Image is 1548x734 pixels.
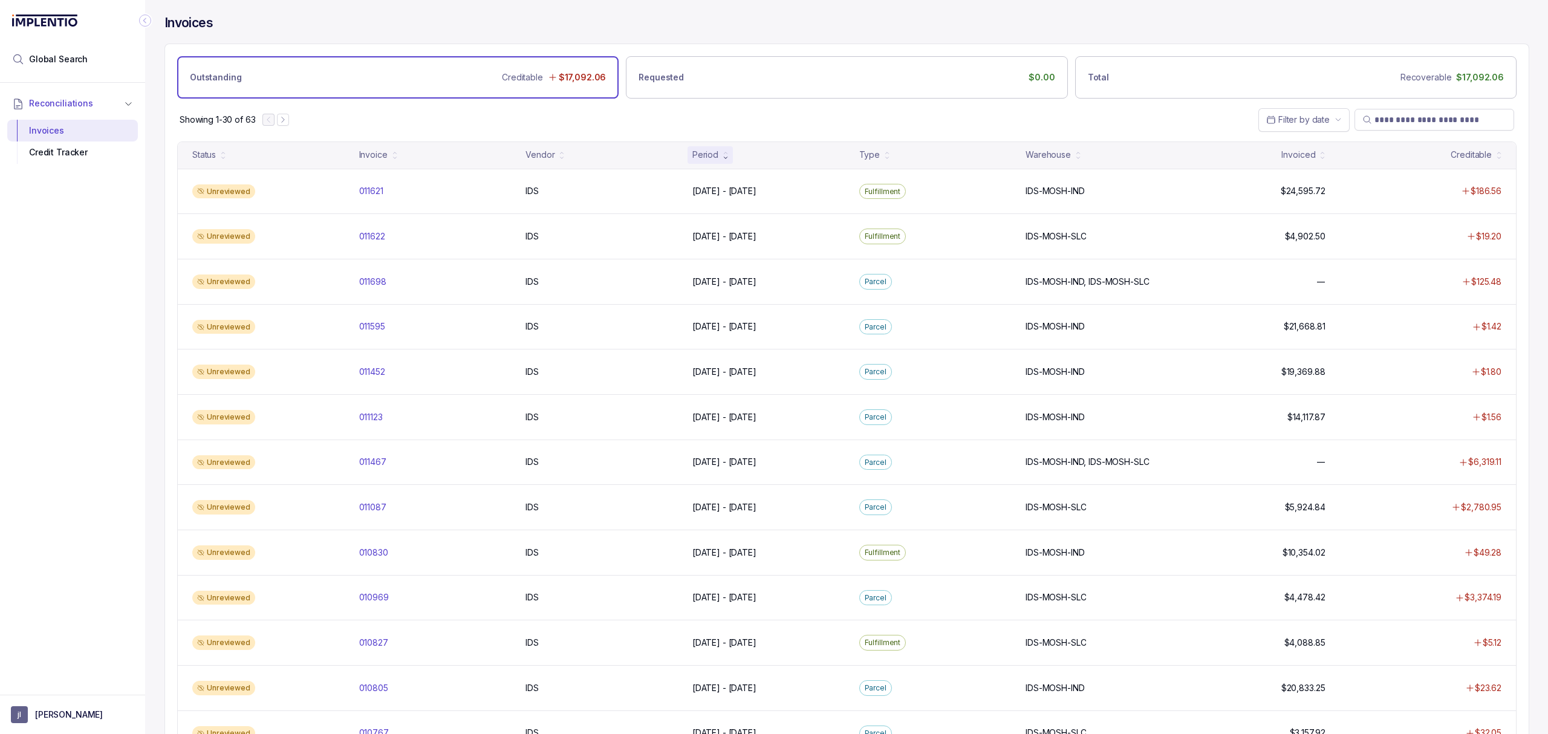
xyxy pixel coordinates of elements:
div: Collapse Icon [138,13,152,28]
p: Creditable [502,71,543,83]
p: $23.62 [1475,682,1501,694]
div: Unreviewed [192,455,255,470]
p: IDS [525,185,539,197]
p: IDS-MOSH-IND [1026,682,1084,694]
p: Total [1088,71,1109,83]
p: [DATE] - [DATE] [692,501,756,513]
p: IDS [525,547,539,559]
p: IDS [525,366,539,378]
search: Date Range Picker [1266,114,1330,126]
p: 011087 [359,501,386,513]
p: $1.42 [1481,320,1501,333]
p: IDS-MOSH-IND, IDS-MOSH-SLC [1026,276,1149,288]
p: — [1317,276,1325,288]
div: Unreviewed [192,500,255,515]
div: Unreviewed [192,274,255,289]
p: 011621 [359,185,383,197]
p: $14,117.87 [1287,411,1325,423]
div: Reconciliations [7,117,138,166]
div: Unreviewed [192,545,255,560]
p: Fulfillment [865,547,901,559]
p: 010969 [359,591,389,603]
p: Parcel [865,411,886,423]
p: Parcel [865,456,886,469]
div: Unreviewed [192,365,255,379]
div: Unreviewed [192,320,255,334]
p: $1.80 [1481,366,1501,378]
p: Parcel [865,366,886,378]
div: Unreviewed [192,681,255,695]
p: 011123 [359,411,383,423]
p: [DATE] - [DATE] [692,591,756,603]
p: IDS-MOSH-IND [1026,185,1084,197]
p: Parcel [865,321,886,333]
p: $125.48 [1471,276,1501,288]
p: Recoverable [1400,71,1451,83]
p: $20,833.25 [1281,682,1325,694]
p: IDS [525,591,539,603]
p: [DATE] - [DATE] [692,276,756,288]
p: [DATE] - [DATE] [692,682,756,694]
p: 010827 [359,637,388,649]
span: Reconciliations [29,97,93,109]
p: [DATE] - [DATE] [692,320,756,333]
p: IDS [525,320,539,333]
div: Unreviewed [192,635,255,650]
p: IDS-MOSH-IND, IDS-MOSH-SLC [1026,456,1149,468]
p: $24,595.72 [1281,185,1325,197]
div: Invoice [359,149,388,161]
p: $10,354.02 [1283,547,1325,559]
p: IDS [525,637,539,649]
p: Requested [639,71,684,83]
p: 010805 [359,682,388,694]
div: Remaining page entries [180,114,255,126]
p: $21,668.81 [1284,320,1325,333]
p: IDS [525,276,539,288]
p: IDS [525,682,539,694]
span: Global Search [29,53,88,65]
div: Warehouse [1026,149,1071,161]
p: $17,092.06 [1456,71,1504,83]
p: 011595 [359,320,385,333]
div: Unreviewed [192,229,255,244]
p: [DATE] - [DATE] [692,230,756,242]
p: 011698 [359,276,386,288]
div: Invoices [17,120,128,141]
p: $4,478.42 [1284,591,1325,603]
p: IDS [525,501,539,513]
p: Parcel [865,276,886,288]
p: IDS-MOSH-SLC [1026,637,1086,649]
p: Parcel [865,592,886,604]
p: $49.28 [1474,547,1501,559]
p: $6,319.11 [1468,456,1501,468]
p: [DATE] - [DATE] [692,411,756,423]
p: $19,369.88 [1281,366,1325,378]
p: Showing 1-30 of 63 [180,114,255,126]
p: IDS-MOSH-IND [1026,411,1084,423]
p: [DATE] - [DATE] [692,366,756,378]
p: $0.00 [1029,71,1055,83]
p: IDS [525,230,539,242]
div: Unreviewed [192,184,255,199]
p: $4,088.85 [1284,637,1325,649]
div: Unreviewed [192,410,255,424]
p: 011452 [359,366,385,378]
div: Period [692,149,718,161]
p: [DATE] - [DATE] [692,547,756,559]
span: Filter by date [1278,114,1330,125]
p: Parcel [865,501,886,513]
p: [DATE] - [DATE] [692,456,756,468]
div: Invoiced [1281,149,1315,161]
button: Date Range Picker [1258,108,1350,131]
p: IDS [525,411,539,423]
p: IDS-MOSH-IND [1026,366,1084,378]
p: $17,092.06 [559,71,607,83]
p: IDS-MOSH-SLC [1026,501,1086,513]
div: Type [859,149,880,161]
p: $2,780.95 [1461,501,1501,513]
p: Fulfillment [865,637,901,649]
button: User initials[PERSON_NAME] [11,706,134,723]
p: — [1317,456,1325,468]
div: Vendor [525,149,554,161]
p: $5,924.84 [1285,501,1325,513]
